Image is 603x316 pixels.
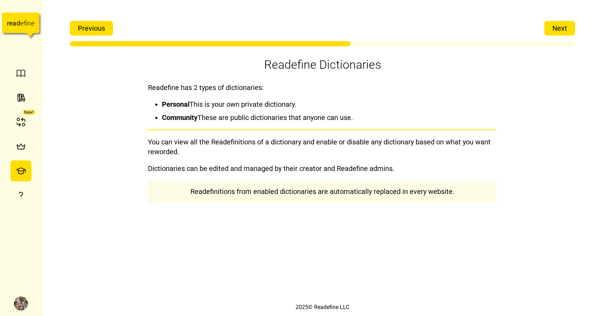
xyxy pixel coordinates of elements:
[26,19,27,27] tspan: i
[162,113,198,122] b: Community
[14,296,28,310] img: Aaron D. Martinez
[148,137,497,157] p: You can view all the Readefinitions of a dictionary and enable or disable any dictionary based on...
[22,110,35,115] div: New!
[24,19,26,27] tspan: f
[70,21,113,36] button: Previous
[13,19,16,27] tspan: a
[16,19,20,27] tspan: d
[154,186,491,197] p: Readefinitions from enabled dictionaries are automatically replaced in every website.
[148,83,497,92] p: Readefine has 2 types of dictionaries:
[20,19,24,27] tspan: e
[9,19,13,27] tspan: e
[28,19,31,27] tspan: n
[292,300,353,315] div: 2025 © Readefine LLC
[2,6,39,44] a: readefine
[7,19,9,27] tspan: r
[162,100,189,108] b: Personal
[552,21,567,35] span: Next
[78,21,105,35] span: Previous
[544,21,575,36] button: Next
[31,19,35,27] tspan: e
[264,57,381,72] h1: Readefine Dictionaries
[162,99,497,109] li: This is your own private dictionary.
[162,113,497,122] li: These are public dictionaries that anyone can use.
[148,164,497,173] p: Dictionaries can be edited and managed by their creator and Readefine admins.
